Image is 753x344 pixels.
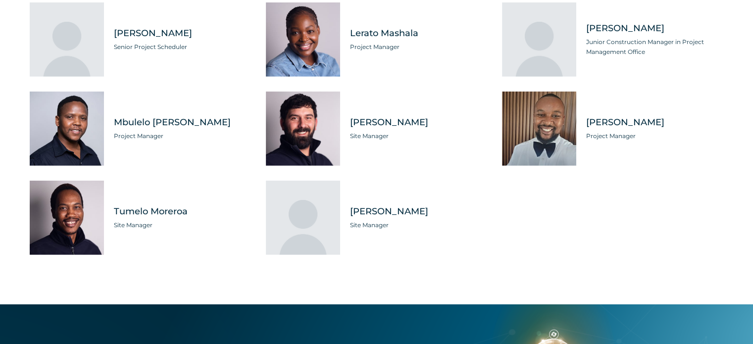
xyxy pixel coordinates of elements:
[586,131,723,141] span: Project Manager
[114,220,251,230] span: Site Manager
[586,116,723,129] span: [PERSON_NAME]
[114,27,251,40] span: [PERSON_NAME]
[114,131,251,141] span: Project Manager
[114,205,251,218] span: Tumelo Moreroa
[350,220,487,230] span: Site Manager
[350,42,487,52] span: Project Manager
[350,205,487,218] span: [PERSON_NAME]
[586,22,723,35] span: [PERSON_NAME]
[350,116,487,129] span: [PERSON_NAME]
[350,27,487,40] span: Lerato Mashala
[114,116,251,129] span: Mbulelo [PERSON_NAME]
[114,42,251,52] span: Senior Project Scheduler
[350,131,487,141] span: Site Manager
[586,37,723,57] span: Junior Construction Manager in Project Management Office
